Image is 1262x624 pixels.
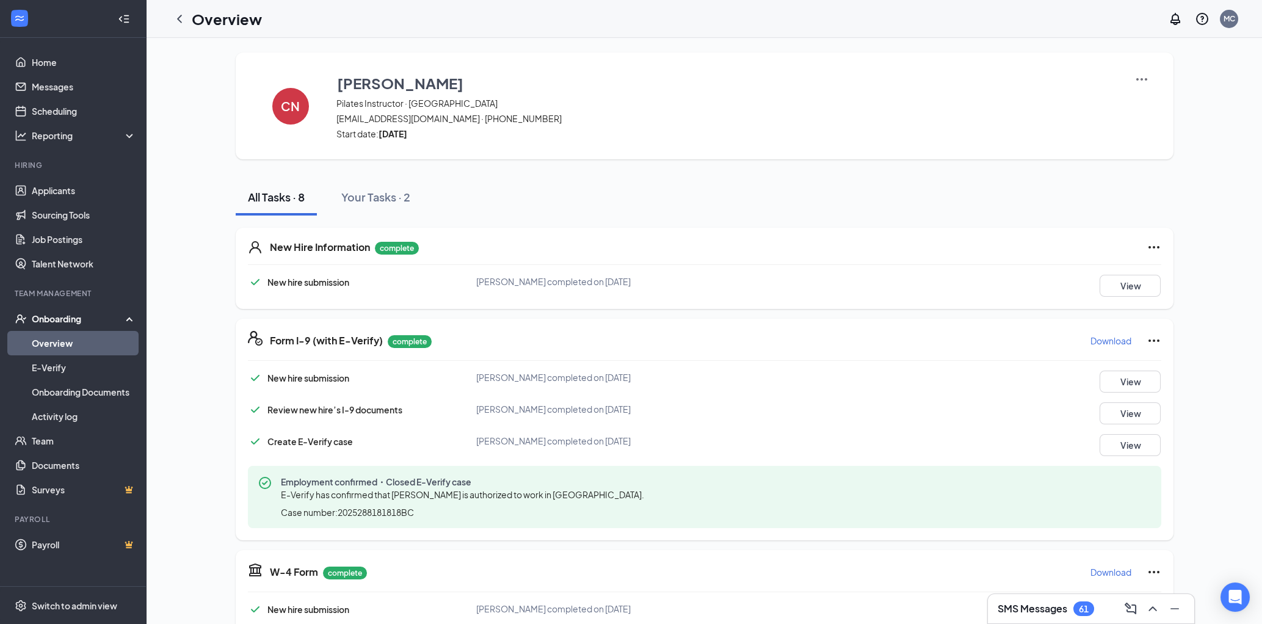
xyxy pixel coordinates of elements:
[336,97,1119,109] span: Pilates Instructor · [GEOGRAPHIC_DATA]
[267,604,349,615] span: New hire submission
[258,476,272,490] svg: CheckmarkCircle
[341,189,410,205] div: Your Tasks · 2
[337,73,463,93] h3: [PERSON_NAME]
[32,313,126,325] div: Onboarding
[260,72,321,140] button: CN
[248,402,263,417] svg: Checkmark
[118,13,130,25] svg: Collapse
[15,313,27,325] svg: UserCheck
[1100,434,1161,456] button: View
[336,128,1119,140] span: Start date:
[476,603,631,614] span: [PERSON_NAME] completed on [DATE]
[270,565,318,579] h5: W-4 Form
[1147,240,1161,255] svg: Ellipses
[1168,12,1183,26] svg: Notifications
[1195,12,1209,26] svg: QuestionInfo
[13,12,26,24] svg: WorkstreamLogo
[172,12,187,26] svg: ChevronLeft
[1100,371,1161,393] button: View
[1090,331,1132,350] button: Download
[248,189,305,205] div: All Tasks · 8
[1100,402,1161,424] button: View
[248,240,263,255] svg: User
[1100,275,1161,297] button: View
[476,404,631,415] span: [PERSON_NAME] completed on [DATE]
[1165,599,1184,619] button: Minimize
[270,241,370,254] h5: New Hire Information
[32,50,136,74] a: Home
[192,9,262,29] h1: Overview
[32,129,137,142] div: Reporting
[248,434,263,449] svg: Checkmark
[476,276,631,287] span: [PERSON_NAME] completed on [DATE]
[281,102,300,111] h4: CN
[476,435,631,446] span: [PERSON_NAME] completed on [DATE]
[32,477,136,502] a: SurveysCrown
[32,404,136,429] a: Activity log
[32,178,136,203] a: Applicants
[1147,565,1161,579] svg: Ellipses
[1121,599,1141,619] button: ComposeMessage
[388,335,432,348] p: complete
[248,275,263,289] svg: Checkmark
[379,128,407,139] strong: [DATE]
[32,380,136,404] a: Onboarding Documents
[1224,13,1235,24] div: MC
[1220,582,1250,612] div: Open Intercom Messenger
[1090,562,1132,582] button: Download
[1145,601,1160,616] svg: ChevronUp
[267,436,353,447] span: Create E-Verify case
[15,129,27,142] svg: Analysis
[32,429,136,453] a: Team
[32,252,136,276] a: Talent Network
[267,277,349,288] span: New hire submission
[267,372,349,383] span: New hire submission
[270,334,383,347] h5: Form I-9 (with E-Verify)
[323,567,367,579] p: complete
[32,532,136,557] a: PayrollCrown
[32,74,136,99] a: Messages
[1147,333,1161,348] svg: Ellipses
[336,72,1119,94] button: [PERSON_NAME]
[32,99,136,123] a: Scheduling
[32,453,136,477] a: Documents
[1079,604,1089,614] div: 61
[1090,566,1131,578] p: Download
[1090,335,1131,347] p: Download
[15,514,134,524] div: Payroll
[32,331,136,355] a: Overview
[281,476,649,488] span: Employment confirmed・Closed E-Verify case
[281,489,644,500] span: E-Verify has confirmed that [PERSON_NAME] is authorized to work in [GEOGRAPHIC_DATA].
[248,602,263,617] svg: Checkmark
[1123,601,1138,616] svg: ComposeMessage
[267,404,402,415] span: Review new hire’s I-9 documents
[32,227,136,252] a: Job Postings
[248,371,263,385] svg: Checkmark
[476,372,631,383] span: [PERSON_NAME] completed on [DATE]
[1143,599,1162,619] button: ChevronUp
[15,600,27,612] svg: Settings
[248,562,263,577] svg: TaxGovernmentIcon
[1134,72,1149,87] img: More Actions
[32,600,117,612] div: Switch to admin view
[15,288,134,299] div: Team Management
[248,331,263,346] svg: FormI9EVerifyIcon
[15,160,134,170] div: Hiring
[998,602,1067,615] h3: SMS Messages
[375,242,419,255] p: complete
[32,203,136,227] a: Sourcing Tools
[336,112,1119,125] span: [EMAIL_ADDRESS][DOMAIN_NAME] · [PHONE_NUMBER]
[32,355,136,380] a: E-Verify
[281,506,414,518] span: Case number: 2025288181818BC
[1167,601,1182,616] svg: Minimize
